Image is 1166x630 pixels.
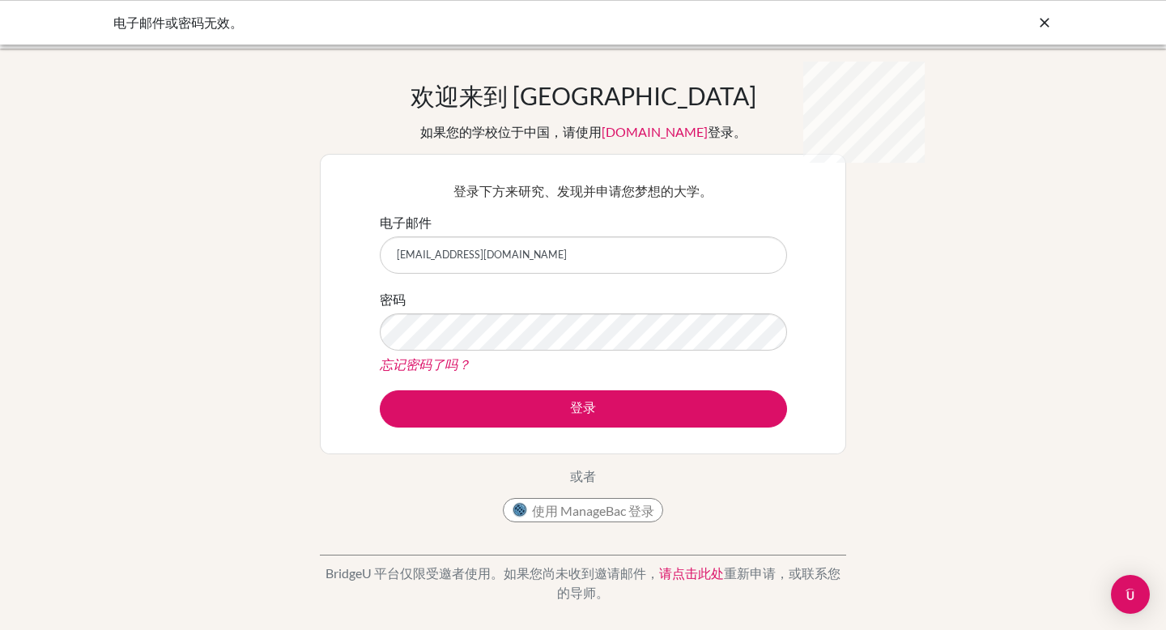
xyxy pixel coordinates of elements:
font: 登录下方来研究、发现并申请您梦想的大学。 [453,183,713,198]
font: 或者 [570,468,596,483]
button: 登录 [380,390,787,428]
font: 使用 ManageBac 登录 [532,503,654,518]
font: 电子邮件或密码无效。 [113,15,243,30]
font: 欢迎来到 [GEOGRAPHIC_DATA] [411,81,756,110]
a: 请点击此处 [659,565,724,581]
font: 如果您的学校位于中国，请使用 [420,124,602,139]
div: 打开 Intercom Messenger [1111,575,1150,614]
button: 使用 ManageBac 登录 [503,498,663,522]
font: 登录。 [708,124,747,139]
font: BridgeU 平台仅限受邀者使用。如果您尚未收到邀请邮件， [326,565,659,581]
a: 忘记密码了吗？ [380,356,470,372]
font: 电子邮件 [380,215,432,230]
font: 密码 [380,292,406,307]
font: 登录 [570,399,596,415]
a: [DOMAIN_NAME] [602,124,708,139]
